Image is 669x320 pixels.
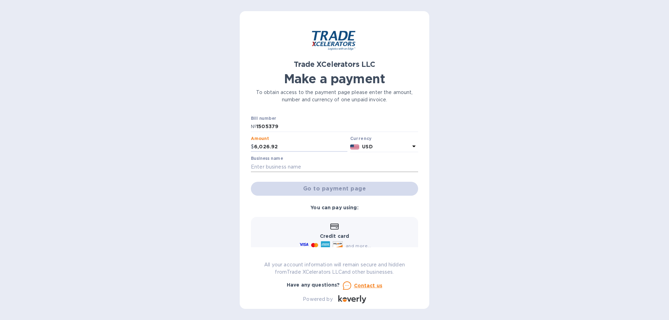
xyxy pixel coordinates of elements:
b: You can pay using: [310,205,358,210]
b: Credit card [320,233,349,239]
b: USD [362,144,372,149]
input: 0.00 [254,142,347,152]
p: № [251,123,256,130]
p: All your account information will remain secure and hidden from Trade XCelerators LLC and other b... [251,261,418,276]
label: Amount [251,136,269,141]
p: Powered by [303,296,332,303]
b: Currency [350,136,372,141]
b: Trade XCelerators LLC [294,60,375,69]
h1: Make a payment [251,71,418,86]
input: Enter bill number [256,122,418,132]
label: Bill number [251,117,276,121]
p: $ [251,143,254,150]
label: Business name [251,157,283,161]
img: USD [350,145,360,149]
b: Have any questions? [287,282,340,288]
u: Contact us [354,283,383,288]
p: To obtain access to the payment page please enter the amount, number and currency of one unpaid i... [251,89,418,103]
input: Enter business name [251,162,418,172]
span: and more... [346,243,371,248]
